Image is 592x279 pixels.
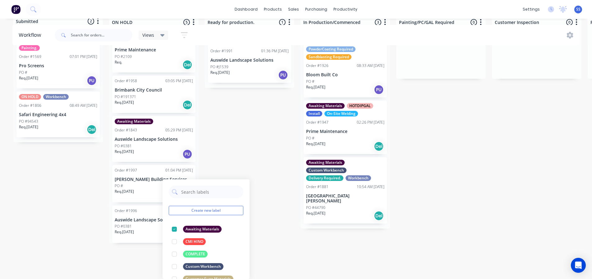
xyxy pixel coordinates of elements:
div: Del [182,100,192,110]
div: Workflow [19,31,44,39]
div: Del [374,141,384,151]
p: Pro Screens [19,63,97,69]
p: Req. [DATE] [210,70,230,75]
div: Order #1569 [19,54,41,59]
p: Req. [DATE] [19,124,38,130]
p: PO # [115,183,123,189]
div: 08:49 AM [DATE] [70,103,97,108]
div: On-Site Welding [324,111,358,116]
div: Awaiting Materials [115,119,153,124]
div: Laser Cutting ONLYOrder #199101:36 PM [DATE]Auswide Landscape SolutionsPO #J1539Req.[DATE]PU [208,37,291,83]
div: Workbench [43,94,69,100]
div: Order #1806 [19,103,41,108]
p: PO # [19,70,27,75]
div: Awaiting MaterialsHOTDIPGALInstallOn-Site WeldingOrder #194702:26 PM [DATE]Prime MaintenancePO #R... [304,101,387,154]
p: Safari Engineering 4x4 [19,112,97,117]
div: Order #195803:05 PM [DATE]Brimbank City CouncilPO #191371Req.[DATE]Del [112,76,195,113]
p: [GEOGRAPHIC_DATA][PERSON_NAME] [306,193,384,204]
div: 05:29 PM [DATE] [165,127,193,133]
div: PU [182,149,192,159]
div: PowderCoating RequiredSandblasting RequiredOrder #192608:33 AM [DATE]Bloom Built CoPO #Req.[DATE]PU [304,44,387,97]
div: Order #199701:04 PM [DATE][PERSON_NAME] Building ServicesPO #Req.[DATE]PU [112,165,195,202]
div: Order #1947 [306,120,328,125]
p: Bloom Built Co [306,72,384,78]
p: Req. [DATE] [306,210,325,216]
div: Awaiting Materials [306,103,345,109]
p: Req. [DATE] [115,229,134,235]
div: sales [285,5,302,14]
p: Req. [115,59,122,65]
div: Custom Workbench [306,168,346,173]
button: Create new label [169,206,243,215]
p: PO # [306,79,314,84]
div: Order #1843 [115,127,137,133]
div: Laser cutting required.ON HOLDPainting.Order #156907:01 PM [DATE]Pro ScreensPO #Req.[DATE]PU [16,35,100,88]
div: Delivery Required. [306,175,343,181]
div: Del [182,60,192,70]
p: Req. [DATE] [115,100,134,105]
div: HOTDIPGAL [347,103,373,109]
div: PU [278,70,288,80]
div: PowderCoating Required [306,46,356,52]
p: Auswide Landscape Solutions [210,58,289,63]
div: Order #1991 [210,48,233,54]
div: Order #1881 [306,184,328,190]
div: products [261,5,285,14]
div: Install [306,111,322,116]
a: dashboard [232,5,261,14]
div: Order #1997 [115,168,137,173]
div: Order #1958 [115,78,137,84]
div: 03:05 PM [DATE] [165,78,193,84]
p: PO #J1539 [210,64,228,70]
div: Order #199610:40 AM [DATE]Auswide Landscape SolutionsPO #0381Req.[DATE]PU [112,206,195,243]
div: Awaiting Materials [306,160,345,165]
div: 08:33 AM [DATE] [357,63,384,69]
p: PO #0381 [115,224,132,229]
div: Awaiting Materials [183,226,222,233]
img: Factory [11,5,21,14]
div: settings [520,5,543,14]
p: PO # [306,135,314,141]
p: Prime Maintenance [115,47,193,53]
div: PU [374,85,384,95]
p: [PERSON_NAME] Building Services [115,177,193,182]
div: Awaiting MaterialsCustom WorkbenchDelivery Required.WorkbenchOrder #188110:54 AM [DATE][GEOGRAPHI... [304,157,387,224]
span: SS [576,7,581,12]
div: 02:26 PM [DATE] [357,120,384,125]
div: purchasing [302,5,330,14]
div: Workbench [346,175,371,181]
div: ON HOLDWorkbenchOrder #180608:49 AM [DATE]Safari Engineering 4x4PO #94543Req.[DATE]Del [16,92,100,137]
div: Del [374,211,384,221]
p: Req. [DATE] [306,141,325,147]
div: PU [87,76,97,86]
div: ON HOLD [19,94,41,100]
div: Order #167510:01 AM [DATE]Prime MaintenancePO #2109Req.Del [112,27,195,73]
div: Open Intercom Messenger [571,258,586,273]
div: Del [87,125,97,135]
input: Search labels [181,186,240,198]
p: PO #2109 [115,54,132,59]
div: COMPLETE [183,251,208,258]
p: Req. [DATE] [115,189,134,194]
span: Views [142,32,154,38]
p: Prime Maintenance [306,129,384,134]
div: Order #1926 [306,63,328,69]
div: 01:04 PM [DATE] [165,168,193,173]
div: Awaiting MaterialsOrder #184305:29 PM [DATE]Auswide Landscape SolutionsPO #0381Req.[DATE]PU [112,116,195,162]
p: Req. [DATE] [115,149,134,154]
p: PO #94543 [19,119,38,124]
p: Req. [DATE] [306,84,325,90]
p: Req. [DATE] [19,75,38,81]
p: Auswide Landscape Solutions [115,217,193,223]
div: Sandblasting Required [306,54,351,60]
div: 01:36 PM [DATE] [261,48,289,54]
p: PO #0381 [115,143,132,149]
div: Custom Workbench [183,263,223,270]
div: 07:01 PM [DATE] [70,54,97,59]
div: productivity [330,5,360,14]
p: PO #191371 [115,94,136,100]
div: 10:54 AM [DATE] [357,184,384,190]
p: Auswide Landscape Solutions [115,137,193,142]
div: Order #1996 [115,208,137,214]
p: PO #44790 [306,205,325,210]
